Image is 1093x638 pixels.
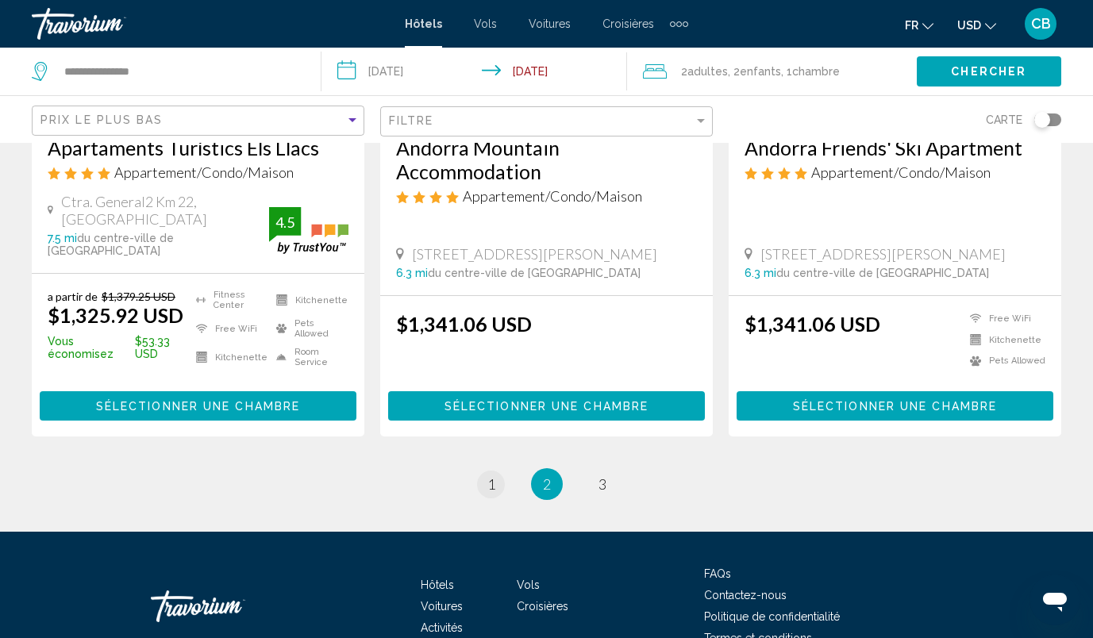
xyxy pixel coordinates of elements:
span: [STREET_ADDRESS][PERSON_NAME] [760,245,1006,263]
a: Andorra Friends' Ski Apartment [745,136,1045,159]
span: 3 [598,475,606,493]
button: Travelers: 2 adults, 2 children [627,48,917,95]
button: Change currency [957,13,996,37]
a: Vols [517,578,540,591]
span: a partir de [48,290,98,303]
span: , 1 [781,60,840,83]
ins: $1,341.06 USD [745,312,880,336]
a: Croisières [602,17,654,30]
li: Free WiFi [962,312,1045,325]
button: Sélectionner une chambre [737,391,1053,421]
span: fr [905,19,918,32]
a: Croisières [517,600,568,613]
li: Fitness Center [188,290,268,310]
span: du centre-ville de [GEOGRAPHIC_DATA] [428,267,641,279]
button: Chercher [917,56,1061,86]
div: 4 star Apartment [48,163,348,181]
span: Chambre [792,65,840,78]
span: 2 [681,60,728,83]
span: Prix le plus bas [40,113,164,126]
li: Kitchenette [962,333,1045,347]
a: Travorium [151,582,310,630]
li: Pets Allowed [268,318,348,339]
a: Activités [421,621,463,634]
button: Sélectionner une chambre [40,391,356,421]
ul: Pagination [32,468,1061,500]
ins: $1,325.92 USD [48,303,183,327]
mat-select: Sort by [40,114,360,128]
span: Chercher [951,66,1026,79]
a: Apartaments Turístics Els Llacs [48,136,348,159]
a: Hôtels [421,578,454,591]
span: 6.3 mi [396,267,428,279]
button: Check-in date: Dec 13, 2025 Check-out date: Dec 20, 2025 [321,48,627,95]
div: 4 star Apartment [396,187,697,205]
li: Kitchenette [188,347,268,367]
img: trustyou-badge.svg [269,207,348,254]
span: Appartement/Condo/Maison [114,163,294,181]
a: Travorium [32,8,389,40]
span: du centre-ville de [GEOGRAPHIC_DATA] [776,267,989,279]
div: 4 star Apartment [745,163,1045,181]
div: 4.5 [269,213,301,232]
span: Ctra. General2 Km 22, [GEOGRAPHIC_DATA] [61,193,269,228]
span: , 2 [728,60,781,83]
a: Sélectionner une chambre [40,395,356,413]
a: Sélectionner une chambre [737,395,1053,413]
span: 1 [487,475,495,493]
span: Carte [986,109,1022,131]
span: 6.3 mi [745,267,776,279]
a: Andorra Mountain Accommodation [396,136,697,183]
span: 7.5 mi [48,232,77,244]
span: CB [1031,16,1051,32]
li: Kitchenette [268,290,348,310]
button: Filter [380,106,713,138]
span: Sélectionner une chambre [96,400,300,413]
span: Sélectionner une chambre [793,400,997,413]
ins: $1,341.06 USD [396,312,532,336]
span: USD [957,19,981,32]
span: 2 [543,475,551,493]
a: Voitures [421,600,463,613]
a: Sélectionner une chambre [388,395,705,413]
button: Sélectionner une chambre [388,391,705,421]
button: User Menu [1020,7,1061,40]
li: Free WiFi [188,318,268,339]
span: Filtre [389,114,434,127]
button: Change language [905,13,933,37]
button: Extra navigation items [670,11,688,37]
li: Pets Allowed [962,354,1045,367]
span: Appartement/Condo/Maison [811,163,991,181]
a: Voitures [529,17,571,30]
iframe: Button to launch messaging window [1029,575,1080,625]
a: Vols [474,17,497,30]
a: Hôtels [405,17,442,30]
p: $53.33 USD [48,335,188,360]
del: $1,379.25 USD [102,290,175,303]
span: [STREET_ADDRESS][PERSON_NAME] [412,245,657,263]
span: Sélectionner une chambre [445,400,648,413]
span: Enfants [740,65,781,78]
button: Toggle map [1022,113,1061,127]
span: Adultes [687,65,728,78]
span: du centre-ville de [GEOGRAPHIC_DATA] [48,232,174,257]
a: Politique de confidentialité [704,610,840,623]
span: Appartement/Condo/Maison [463,187,642,205]
a: FAQs [704,567,731,580]
li: Room Service [268,347,348,367]
a: Contactez-nous [704,589,787,601]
